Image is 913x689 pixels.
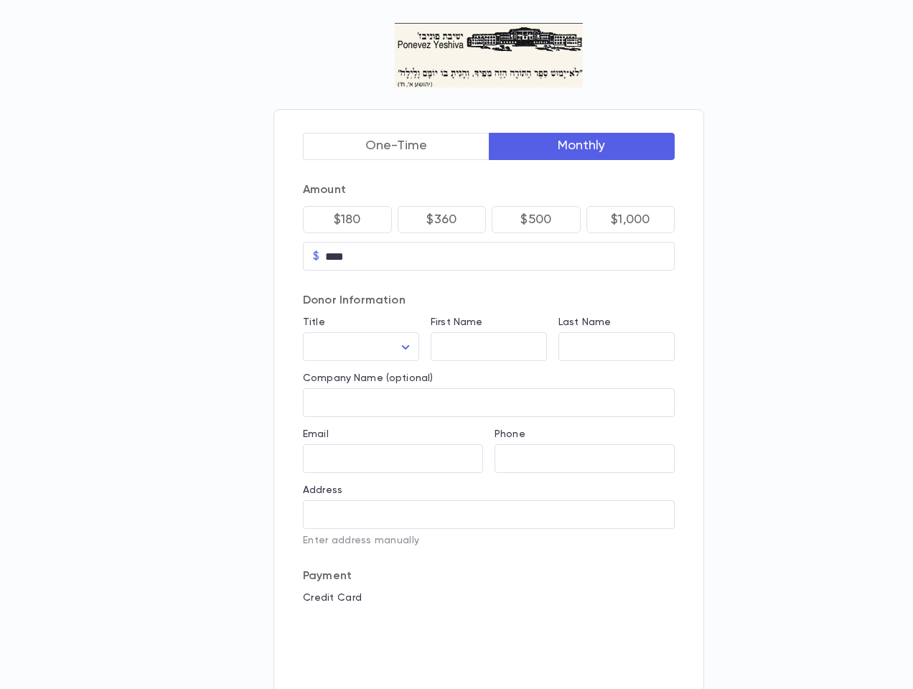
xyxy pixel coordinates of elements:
[303,372,433,384] label: Company Name (optional)
[303,206,392,233] button: $180
[303,484,342,496] label: Address
[303,428,329,440] label: Email
[586,206,675,233] button: $1,000
[395,23,584,88] img: Logo
[303,535,675,546] p: Enter address manually
[492,206,581,233] button: $500
[303,294,675,308] p: Donor Information
[303,333,419,361] div: ​
[426,212,456,227] p: $360
[303,133,490,160] button: One-Time
[398,206,487,233] button: $360
[303,592,675,604] p: Credit Card
[558,317,611,328] label: Last Name
[431,317,482,328] label: First Name
[489,133,675,160] button: Monthly
[313,249,319,263] p: $
[334,212,361,227] p: $180
[303,569,675,583] p: Payment
[303,317,325,328] label: Title
[495,428,525,440] label: Phone
[520,212,551,227] p: $500
[303,183,675,197] p: Amount
[611,212,650,227] p: $1,000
